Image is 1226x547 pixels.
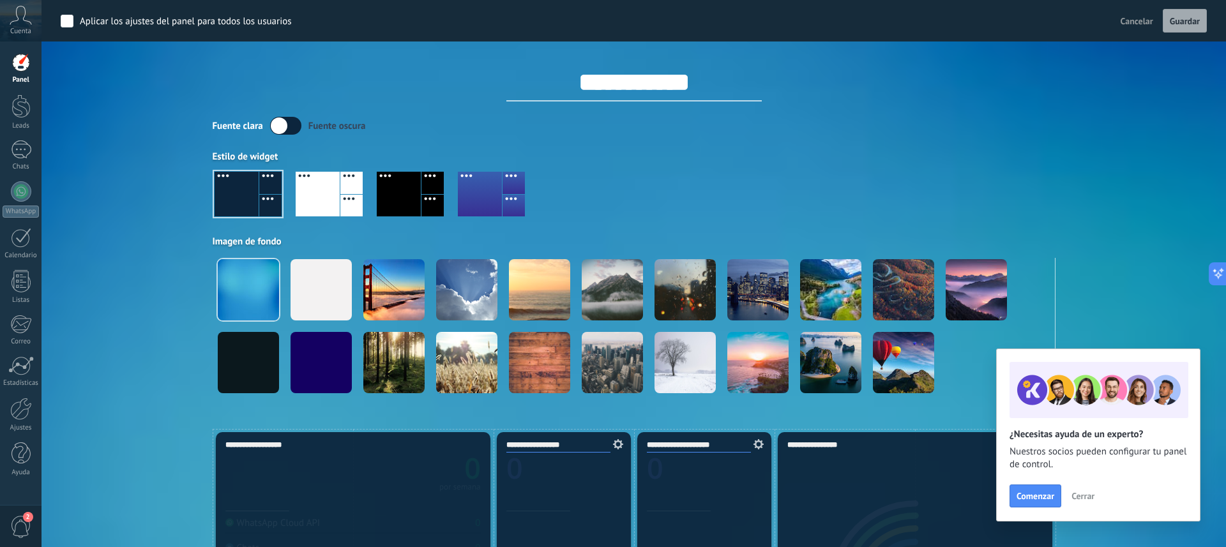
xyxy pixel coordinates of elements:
[3,379,40,387] div: Estadísticas
[1170,17,1200,26] span: Guardar
[1163,9,1207,33] button: Guardar
[3,424,40,432] div: Ajustes
[308,120,366,132] div: Fuente oscura
[213,151,1056,163] div: Estilo de widget
[3,76,40,84] div: Panel
[3,296,40,304] div: Listas
[1010,484,1061,507] button: Comenzar
[23,512,33,522] span: 2
[3,163,40,171] div: Chats
[10,27,31,36] span: Cuenta
[1010,428,1187,440] h2: ¿Necesitas ayuda de un experto?
[3,122,40,130] div: Leads
[1116,11,1158,31] button: Cancelar
[1071,491,1094,500] span: Cerrar
[1066,486,1100,506] button: Cerrar
[1010,446,1187,471] span: Nuestros socios pueden configurar tu panel de control.
[1017,491,1054,500] span: Comenzar
[3,468,40,477] div: Ayuda
[1121,15,1153,27] span: Cancelar
[213,120,263,132] div: Fuente clara
[3,206,39,218] div: WhatsApp
[3,338,40,346] div: Correo
[213,236,1056,248] div: Imagen de fondo
[80,15,292,28] div: Aplicar los ajustes del panel para todos los usuarios
[3,251,40,260] div: Calendario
